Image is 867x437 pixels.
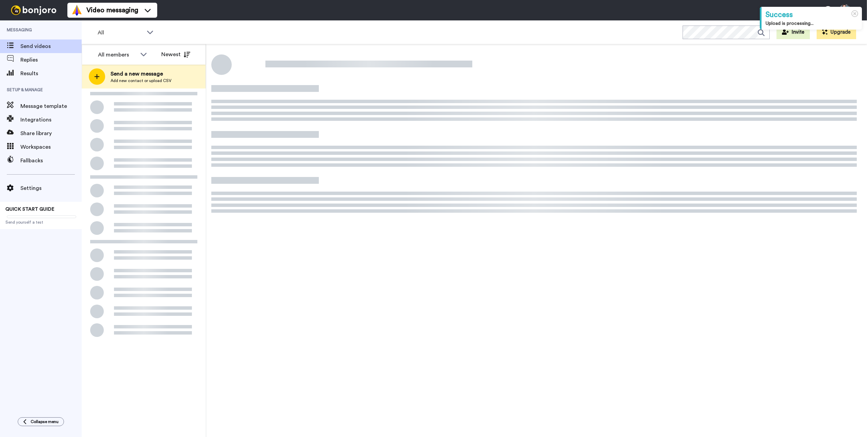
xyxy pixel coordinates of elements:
[18,417,64,426] button: Collapse menu
[20,116,82,124] span: Integrations
[111,70,171,78] span: Send a new message
[20,157,82,165] span: Fallbacks
[766,20,858,27] div: Upload is processing...
[111,78,171,83] span: Add new contact or upload CSV
[817,26,856,39] button: Upgrade
[20,56,82,64] span: Replies
[71,5,82,16] img: vm-color.svg
[20,42,82,50] span: Send videos
[5,220,76,225] span: Send yourself a test
[86,5,138,15] span: Video messaging
[156,48,195,61] button: Newest
[766,10,858,20] div: Success
[20,102,82,110] span: Message template
[20,129,82,137] span: Share library
[20,184,82,192] span: Settings
[20,69,82,78] span: Results
[98,29,143,37] span: All
[5,207,54,212] span: QUICK START GUIDE
[98,51,137,59] div: All members
[776,26,810,39] button: Invite
[31,419,59,424] span: Collapse menu
[20,143,82,151] span: Workspaces
[8,5,59,15] img: bj-logo-header-white.svg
